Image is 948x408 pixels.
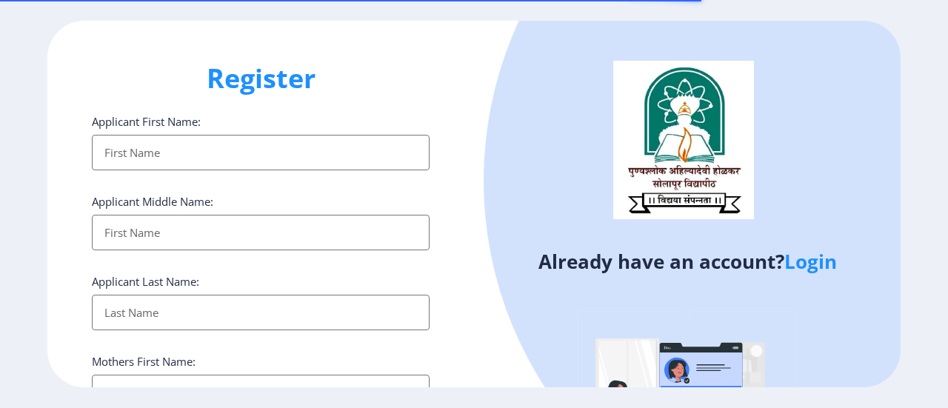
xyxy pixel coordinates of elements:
[92,354,196,369] label: Mothers First Name:
[92,215,430,250] input: First Name
[784,248,837,275] a: Login
[92,295,430,330] input: Last Name
[92,274,199,289] label: Applicant Last Name:
[485,250,889,273] h4: Already have an account?
[92,194,213,209] label: Applicant Middle Name:
[92,61,430,96] h1: Register
[613,61,754,219] img: logo
[92,114,201,129] label: Applicant First Name:
[92,135,430,170] input: First Name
